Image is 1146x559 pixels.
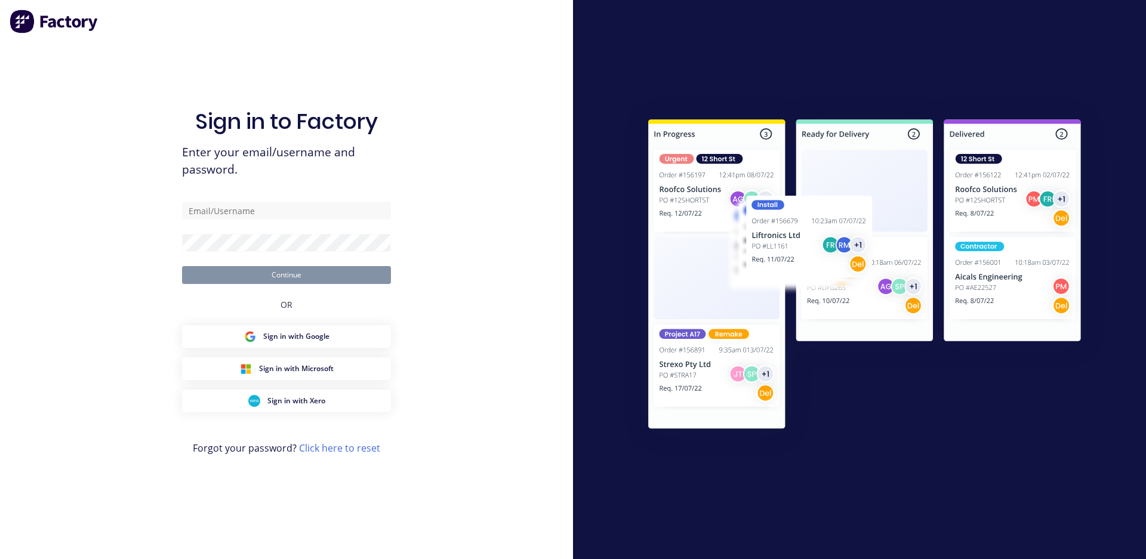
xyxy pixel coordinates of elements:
span: Enter your email/username and password. [182,144,391,178]
img: Microsoft Sign in [240,363,252,375]
button: Xero Sign inSign in with Xero [182,390,391,412]
a: Click here to reset [299,441,380,455]
img: Xero Sign in [248,395,260,407]
span: Forgot your password? [193,441,380,455]
span: Sign in with Microsoft [259,363,334,374]
img: Sign in [622,95,1107,457]
img: Google Sign in [244,331,256,342]
img: Factory [10,10,99,33]
button: Google Sign inSign in with Google [182,325,391,348]
h1: Sign in to Factory [195,109,378,134]
button: Continue [182,266,391,284]
span: Sign in with Google [263,331,329,342]
button: Microsoft Sign inSign in with Microsoft [182,357,391,380]
div: OR [281,284,292,325]
input: Email/Username [182,202,391,220]
span: Sign in with Xero [267,396,325,406]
